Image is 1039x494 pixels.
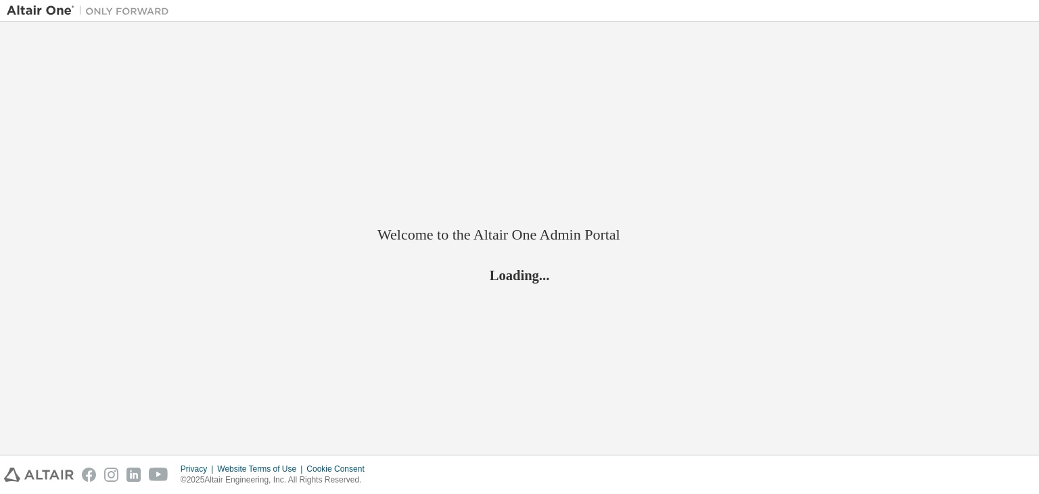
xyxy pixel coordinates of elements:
img: instagram.svg [104,468,118,482]
img: facebook.svg [82,468,96,482]
img: altair_logo.svg [4,468,74,482]
div: Cookie Consent [306,464,372,474]
img: linkedin.svg [126,468,141,482]
div: Privacy [181,464,217,474]
p: © 2025 Altair Engineering, Inc. All Rights Reserved. [181,474,373,486]
img: Altair One [7,4,176,18]
h2: Welcome to the Altair One Admin Portal [377,225,662,244]
div: Website Terms of Use [217,464,306,474]
img: youtube.svg [149,468,168,482]
h2: Loading... [377,267,662,284]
